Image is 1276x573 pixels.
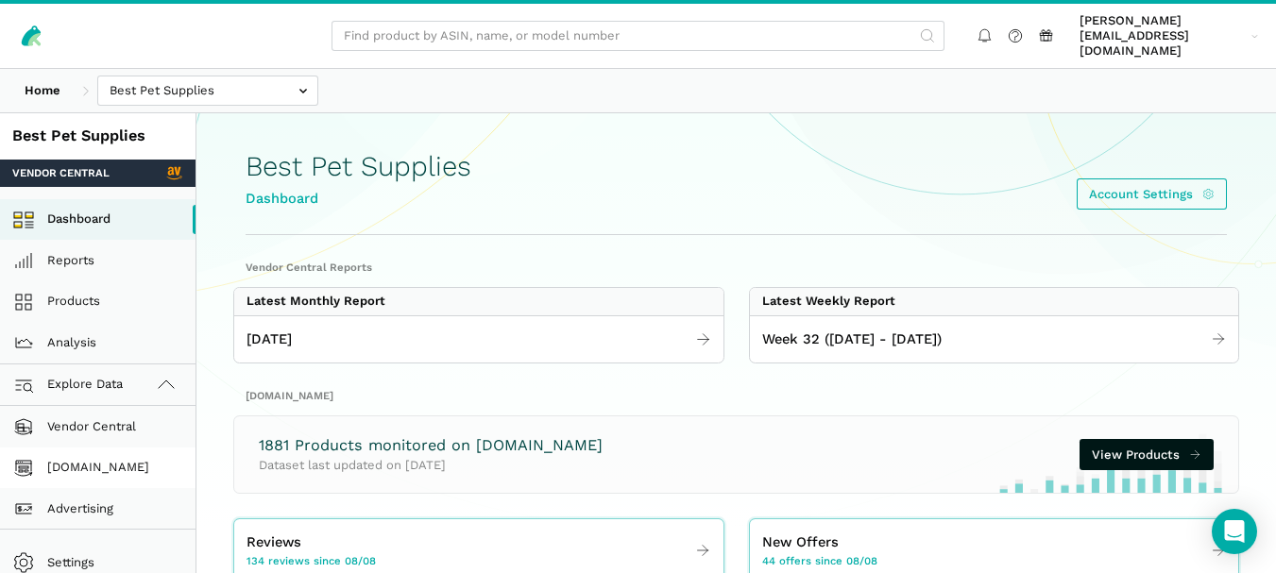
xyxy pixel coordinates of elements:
[259,435,603,457] h3: 1881 Products monitored on [DOMAIN_NAME]
[247,553,376,568] span: 134 reviews since 08/08
[1080,439,1214,470] a: View Products
[246,260,1227,275] h2: Vendor Central Reports
[750,323,1239,357] a: Week 32 ([DATE] - [DATE])
[332,21,944,52] input: Find product by ASIN, name, or model number
[246,151,471,182] h1: Best Pet Supplies
[1080,13,1245,59] span: [PERSON_NAME][EMAIL_ADDRESS][DOMAIN_NAME]
[1092,446,1180,464] span: View Products
[762,531,839,553] span: New Offers
[234,323,723,357] a: [DATE]
[762,553,877,568] span: 44 offers since 08/08
[19,374,124,396] span: Explore Data
[12,126,183,147] div: Best Pet Supplies
[1077,178,1227,210] a: Account Settings
[1074,10,1265,62] a: [PERSON_NAME][EMAIL_ADDRESS][DOMAIN_NAME]
[762,294,895,309] div: Latest Weekly Report
[246,388,1227,403] h2: [DOMAIN_NAME]
[247,294,385,309] div: Latest Monthly Report
[12,76,73,107] a: Home
[762,329,942,350] span: Week 32 ([DATE] - [DATE])
[1212,509,1257,554] div: Open Intercom Messenger
[259,456,603,475] p: Dataset last updated on [DATE]
[247,531,301,553] span: Reviews
[246,188,471,210] div: Dashboard
[247,329,292,350] span: [DATE]
[97,76,318,107] input: Best Pet Supplies
[12,165,110,180] span: Vendor Central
